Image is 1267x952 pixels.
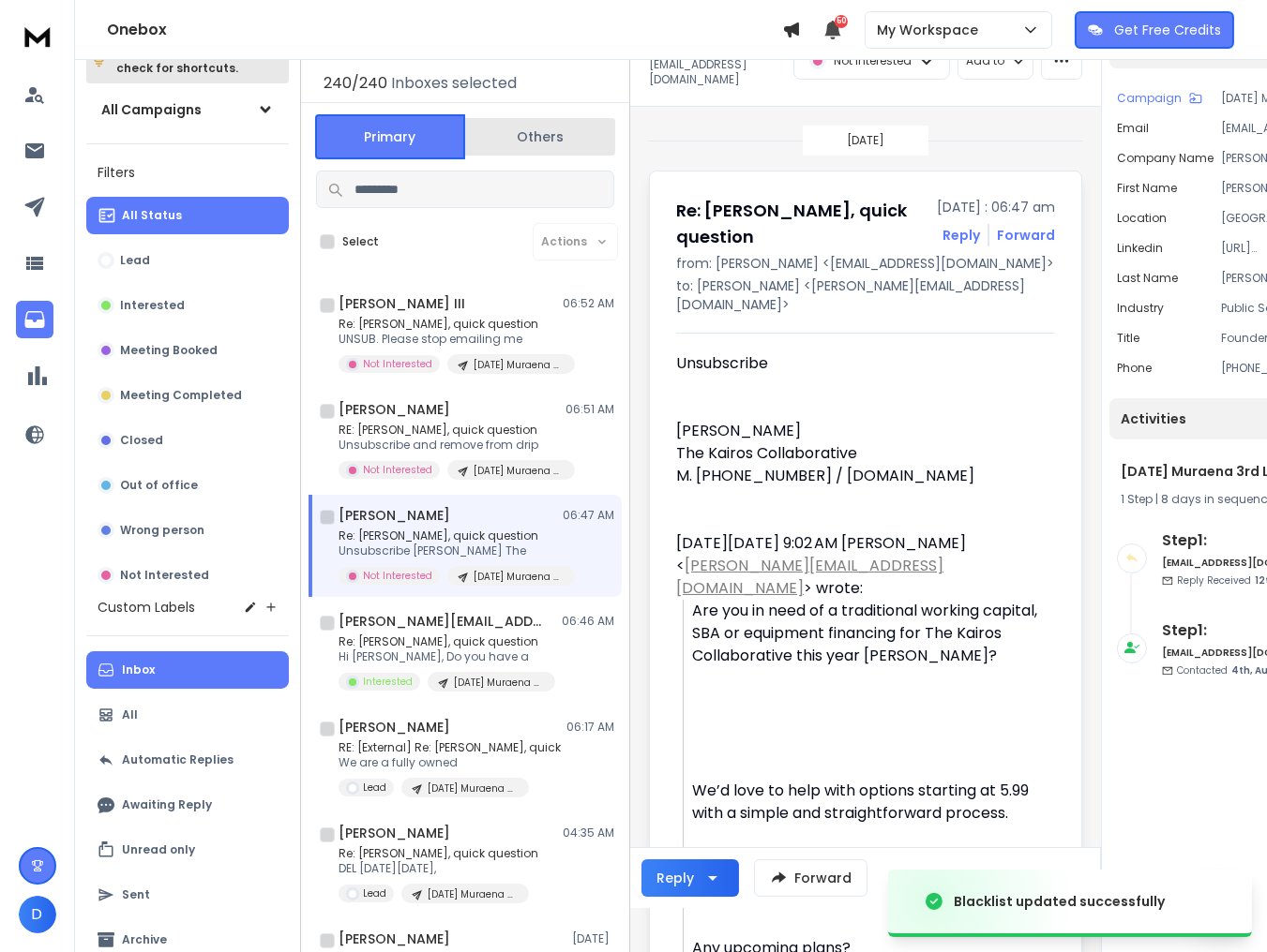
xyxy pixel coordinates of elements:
[86,696,289,734] button: All
[120,298,185,313] p: Interested
[101,100,202,119] h1: All Campaigns
[954,892,1165,911] div: Blacklist updated successfully
[339,423,564,438] p: RE: [PERSON_NAME], quick question
[676,352,1040,487] div: Unsubscribe
[474,570,564,584] p: [DATE] Muraena 3rd List
[562,614,614,629] p: 06:46 AM
[339,740,561,755] p: RE: [External] Re: [PERSON_NAME], quick
[339,612,545,631] h1: [PERSON_NAME][EMAIL_ADDRESS][DOMAIN_NAME]
[474,358,564,372] p: [DATE] Muraena 3rd List
[943,226,980,245] button: Reply
[339,649,555,664] p: Hi [PERSON_NAME], Do you have a
[1117,361,1152,376] p: Phone
[122,842,195,857] p: Unread only
[428,781,518,796] p: [DATE] Muraena 3rd List
[86,422,289,459] button: Closed
[315,114,465,159] button: Primary
[339,400,450,419] h1: [PERSON_NAME]
[1114,21,1221,39] p: Get Free Credits
[86,287,289,324] button: Interested
[122,932,167,947] p: Archive
[339,332,564,347] p: UNSUB. Please stop emailing me
[122,797,212,812] p: Awaiting Reply
[1117,91,1182,106] p: Campaign
[339,634,555,649] p: Re: [PERSON_NAME], quick question
[563,508,614,523] p: 06:47 AM
[339,528,564,543] p: Re: [PERSON_NAME], quick question
[86,377,289,414] button: Meeting Completed
[120,568,209,583] p: Not Interested
[86,741,289,779] button: Automatic Replies
[86,467,289,504] button: Out of office
[122,662,155,677] p: Inbox
[1117,181,1177,196] p: First Name
[1117,241,1163,256] p: linkedin
[122,707,138,722] p: All
[86,91,289,128] button: All Campaigns
[656,869,694,887] div: Reply
[676,276,1055,314] p: to: [PERSON_NAME] <[PERSON_NAME][EMAIL_ADDRESS][DOMAIN_NAME]>
[339,294,465,313] h1: [PERSON_NAME] III
[122,208,182,223] p: All Status
[997,226,1055,245] div: Forward
[1121,491,1153,507] span: 1 Step
[339,317,564,332] p: Re: [PERSON_NAME], quick question
[98,598,195,617] h3: Custom Labels
[676,254,1055,273] p: from: [PERSON_NAME] <[EMAIL_ADDRESS][DOMAIN_NAME]>
[342,234,379,249] label: Select
[835,15,848,28] span: 50
[19,896,56,933] button: D
[363,463,432,477] p: Not Interested
[363,886,386,900] p: Lead
[1117,211,1167,226] p: location
[641,859,739,897] button: Reply
[120,388,242,403] p: Meeting Completed
[86,651,289,689] button: Inbox
[649,57,782,87] p: [EMAIL_ADDRESS][DOMAIN_NAME]
[566,402,614,417] p: 06:51 AM
[86,159,289,186] h3: Filters
[966,53,1004,68] p: Add to
[339,930,450,948] h1: [PERSON_NAME]
[86,786,289,824] button: Awaiting Reply
[120,478,198,493] p: Out of office
[86,197,289,234] button: All Status
[563,826,614,840] p: 04:35 AM
[454,676,544,690] p: [DATE] Muraena 3rd List
[572,931,614,946] p: [DATE]
[834,53,912,68] p: Not Interested
[339,824,450,842] h1: [PERSON_NAME]
[120,343,218,358] p: Meeting Booked
[1117,271,1178,286] p: Last Name
[1075,11,1234,49] button: Get Free Credits
[676,532,1040,600] div: [DATE][DATE] 9:02 AM [PERSON_NAME] < > wrote:
[754,859,867,897] button: Forward
[465,116,615,157] button: Others
[363,781,386,795] p: Lead
[86,512,289,549] button: Wrong person
[1117,91,1202,106] button: Campaign
[19,19,56,53] img: logo
[107,19,782,41] h1: Onebox
[339,438,564,453] p: Unsubscribe and remove from drip
[363,675,413,689] p: Interested
[324,72,387,95] span: 240 / 240
[120,433,163,448] p: Closed
[122,887,150,902] p: Sent
[391,72,517,95] h3: Inboxes selected
[86,831,289,869] button: Unread only
[339,755,561,770] p: We are a fully owned
[1117,301,1164,316] p: industry
[937,198,1055,216] p: [DATE] : 06:47 am
[86,876,289,914] button: Sent
[120,253,150,268] p: Lead
[676,397,1040,487] div: [PERSON_NAME] The Kairos Collaborative M. [PHONE_NUMBER] / [DOMAIN_NAME]
[339,861,538,876] p: DEL [DATE][DATE],
[1117,121,1149,136] p: Email
[363,357,432,371] p: Not Interested
[86,332,289,369] button: Meeting Booked
[847,133,884,148] p: [DATE]
[474,464,564,478] p: [DATE] Muraena 3rd List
